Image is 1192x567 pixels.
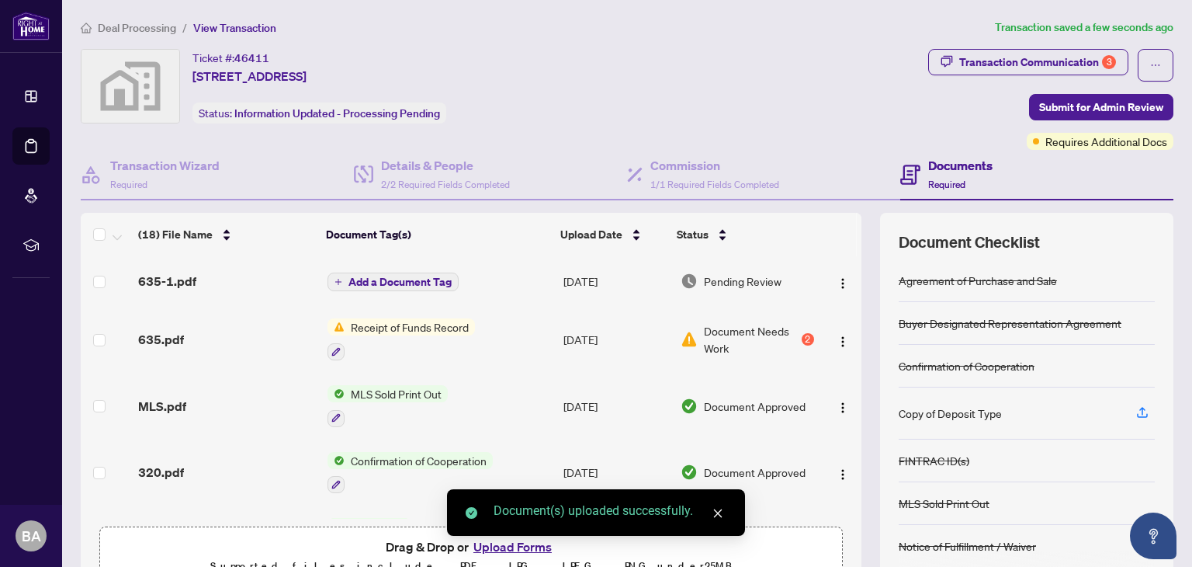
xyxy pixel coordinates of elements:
img: Document Status [681,464,698,481]
span: Requires Additional Docs [1045,133,1167,150]
img: Status Icon [327,452,345,469]
img: svg%3e [81,50,179,123]
th: (18) File Name [132,213,320,256]
button: Open asap [1130,513,1176,559]
span: close [712,508,723,519]
span: Upload Date [560,226,622,243]
span: View Transaction [193,21,276,35]
span: ellipsis [1150,60,1161,71]
div: Buyer Designated Representation Agreement [899,315,1121,332]
span: home [81,23,92,33]
button: Logo [830,327,855,352]
a: Close [709,505,726,522]
div: Ticket #: [192,49,269,67]
div: Document(s) uploaded successfully. [494,502,726,520]
span: MLS.pdf [138,397,186,416]
th: Document Tag(s) [320,213,555,256]
span: Document Approved [704,464,806,481]
img: Document Status [681,273,698,290]
span: Information Updated - Processing Pending [234,106,440,120]
span: MLS Sold Print Out [345,385,448,402]
span: Required [110,179,147,190]
span: Document Needs Work [704,322,799,357]
span: [STREET_ADDRESS] [192,67,307,85]
span: 46411 [234,51,269,65]
span: Drag & Drop or [386,537,556,557]
span: Add a Document Tag [348,277,452,287]
div: 2 [802,333,814,346]
img: Status Icon [327,318,345,336]
img: Logo [837,277,849,290]
button: Status IconMLS Sold Print Out [327,385,448,427]
img: Document Status [681,398,698,415]
span: check-circle [466,507,477,519]
button: Status IconConfirmation of Cooperation [327,452,493,494]
img: Logo [837,336,849,348]
div: FINTRAC ID(s) [899,452,969,469]
span: 2/2 Required Fields Completed [381,179,510,190]
span: Pending Review [704,273,781,290]
li: / [182,19,187,37]
article: Transaction saved a few seconds ago [995,19,1173,37]
img: Status Icon [327,385,345,402]
div: MLS Sold Print Out [899,495,989,512]
th: Status [670,213,816,256]
span: (18) File Name [138,226,213,243]
span: 1/1 Required Fields Completed [650,179,779,190]
h4: Documents [928,156,993,175]
button: Logo [830,394,855,419]
div: Copy of Deposit Type [899,405,1002,422]
div: Agreement of Purchase and Sale [899,272,1057,289]
button: Add a Document Tag [327,273,459,291]
button: Logo [830,460,855,485]
span: Deal Processing [98,21,176,35]
button: Logo [830,269,855,294]
span: Document Checklist [899,231,1040,253]
td: [DATE] [557,306,674,373]
img: Logo [837,468,849,481]
div: 3 [1102,55,1116,69]
span: 320.pdf [138,463,184,482]
button: Transaction Communication3 [928,49,1128,75]
span: 635.pdf [138,330,184,349]
div: Status: [192,103,446,123]
td: [DATE] [557,440,674,506]
th: Upload Date [554,213,670,256]
td: [DATE] [557,256,674,306]
span: Confirmation of Cooperation [345,452,493,469]
div: Notice of Fulfillment / Waiver [899,537,1036,555]
span: 635-1.pdf [138,272,196,290]
h4: Transaction Wizard [110,156,220,175]
span: Schedule B [345,518,411,535]
span: BA [22,525,41,547]
span: Submit for Admin Review [1039,95,1163,120]
h4: Commission [650,156,779,175]
span: Receipt of Funds Record [345,318,475,336]
span: Required [928,179,965,190]
span: plus [334,278,342,286]
span: Document Approved [704,398,806,415]
img: Document Status [681,331,698,348]
div: Transaction Communication [959,50,1116,75]
img: Status Icon [327,518,345,535]
div: Confirmation of Cooperation [899,357,1034,374]
button: Submit for Admin Review [1029,94,1173,120]
img: logo [12,12,50,40]
button: Status IconSchedule B [327,518,411,560]
button: Status IconReceipt of Funds Record [327,318,475,360]
button: Add a Document Tag [327,272,459,292]
td: [DATE] [557,373,674,440]
h4: Details & People [381,156,510,175]
span: Status [677,226,709,243]
img: Logo [837,402,849,414]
